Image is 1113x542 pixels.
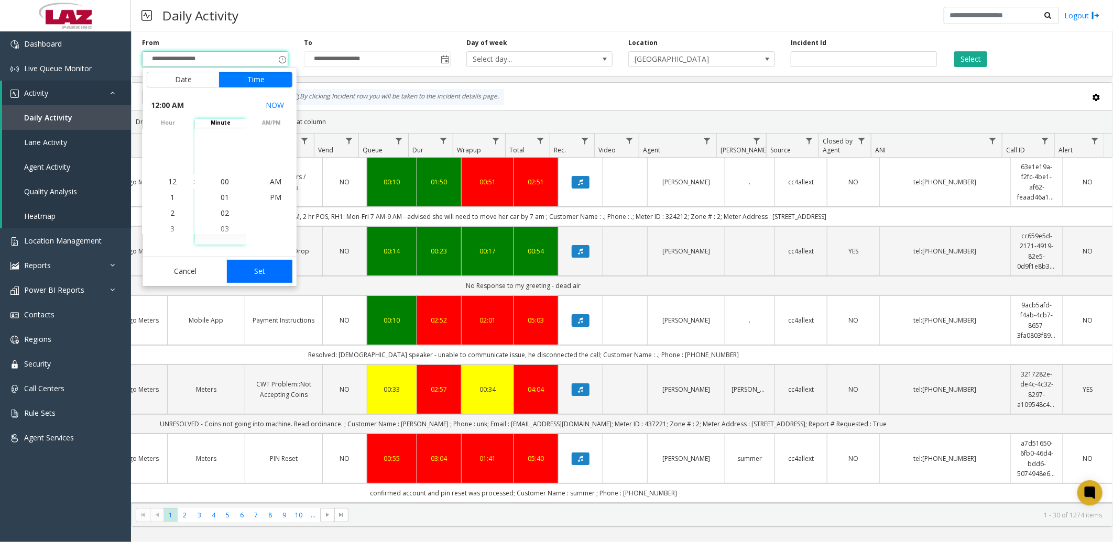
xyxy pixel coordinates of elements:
div: 00:34 [468,384,507,394]
a: NO [1070,453,1106,463]
span: [GEOGRAPHIC_DATA] [629,52,745,67]
a: Vend Filter Menu [342,134,356,148]
span: Toggle popup [439,52,450,67]
a: summer [732,453,768,463]
button: Date tab [147,72,220,87]
a: Wrapup Filter Menu [489,134,503,148]
span: Dur [412,146,423,154]
a: cc4allext [781,453,821,463]
a: Meters [174,384,238,394]
img: 'icon' [10,262,19,270]
a: Alert Filter Menu [1088,134,1102,148]
a: 04:04 [520,384,552,394]
label: Location [628,38,658,48]
a: Parker Filter Menu [750,134,764,148]
a: Chicago Meters [111,246,161,256]
span: Call ID [1006,146,1025,154]
a: YES [834,246,873,256]
span: Wrapup [457,146,481,154]
a: 63e1e19a-f2fc-4be1-af62-feaad46a14db [1017,162,1056,202]
a: Mobile App [174,315,238,325]
a: tel:[PHONE_NUMBER] [886,315,1004,325]
a: 00:14 [374,246,410,256]
label: From [142,38,159,48]
a: 05:03 [520,315,552,325]
img: 'icon' [10,360,19,369]
a: Quality Analysis [2,179,131,204]
a: 00:55 [374,453,410,463]
button: Cancel [147,260,224,283]
span: Go to the next page [323,511,332,519]
div: 02:57 [423,384,455,394]
span: Page 7 [249,508,263,522]
span: [PERSON_NAME] [721,146,768,154]
a: Heatmap [2,204,131,228]
a: [PERSON_NAME] [732,384,768,394]
span: Daily Activity [24,113,72,123]
span: Page 1 [163,508,178,522]
span: Page 3 [192,508,206,522]
a: 00:51 [468,177,507,187]
img: 'icon' [10,434,19,443]
a: Agent Activity [2,154,131,179]
span: NO [848,385,858,394]
span: Rule Sets [24,408,56,418]
span: Page 6 [235,508,249,522]
span: Go to the last page [334,508,348,523]
a: YES [1070,384,1106,394]
a: ANI Filter Menu [986,134,1000,148]
a: Closed by Agent Filter Menu [855,134,869,148]
div: : [193,176,195,187]
a: tel:[PHONE_NUMBER] [886,453,1004,463]
span: AM [270,176,281,186]
a: a7d51650-6fb0-46d4-bdd6-5074948e6508 [1017,438,1056,479]
div: Data table [132,134,1112,503]
a: NO [329,384,361,394]
div: 00:17 [468,246,507,256]
span: Alert [1059,146,1073,154]
a: NO [834,453,873,463]
span: Security [24,359,51,369]
a: 3217282e-de4c-4c32-8297-a109548c415f [1017,369,1056,410]
a: 00:10 [374,177,410,187]
img: 'icon' [10,65,19,73]
a: NO [329,177,361,187]
span: 03 [221,224,229,234]
span: Dashboard [24,39,62,49]
span: Toggle popup [276,52,288,67]
a: Source Filter Menu [802,134,816,148]
span: Vend [318,146,333,154]
span: Closed by Agent [823,137,853,154]
span: Activity [24,88,48,98]
a: cc4allext [781,246,821,256]
span: Regions [24,334,51,344]
a: CWT Problem::Not Accepting Coins [252,379,316,399]
span: Source [770,146,791,154]
a: [PERSON_NAME] [654,246,718,256]
a: . [732,315,768,325]
a: NO [834,177,873,187]
a: cc4allext [781,177,821,187]
a: Chicago Meters [111,384,161,394]
span: ANI [875,146,886,154]
div: 00:54 [520,246,552,256]
img: logout [1092,10,1100,21]
a: 01:41 [468,453,507,463]
span: Page 9 [277,508,291,522]
span: 1 [170,192,174,202]
a: NO [1070,246,1106,256]
span: 00 [221,176,229,186]
span: Go to the last page [337,511,346,519]
span: Page 11 [306,508,320,522]
a: 03:04 [423,453,455,463]
span: Quality Analysis [24,186,77,196]
span: NO [848,454,858,463]
a: NO [834,384,873,394]
a: NO [329,453,361,463]
div: 00:23 [423,246,455,256]
span: NO [340,247,350,256]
